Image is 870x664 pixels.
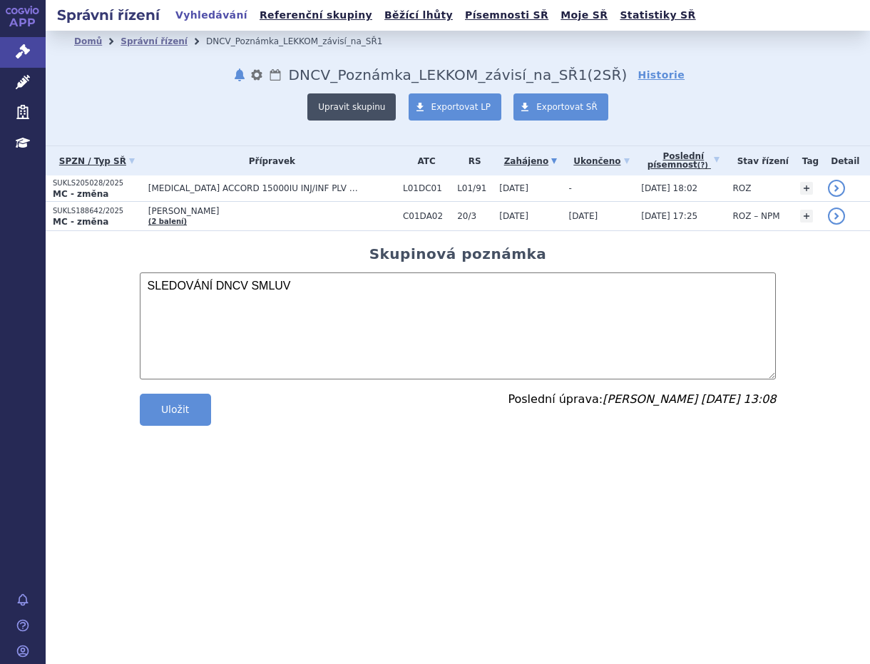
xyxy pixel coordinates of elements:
span: ( SŘ) [588,66,628,83]
a: Běžící lhůty [380,6,457,25]
abbr: (?) [697,161,708,170]
span: Exportovat SŘ [536,102,598,112]
span: [PERSON_NAME] [148,206,362,216]
span: DNCV_Poznámka_LEKKOM_závisí_na_SŘ1 [288,66,587,83]
span: ROZ [732,183,751,193]
span: [DATE] 17:25 [641,211,697,221]
a: Poslednípísemnost(?) [641,146,725,175]
button: Upravit skupinu [307,93,396,121]
a: Exportovat SŘ [513,93,608,121]
strong: MC - změna [53,217,108,227]
span: - [569,183,572,193]
a: Exportovat LP [409,93,502,121]
span: [PERSON_NAME] [603,392,697,406]
a: Moje SŘ [556,6,612,25]
a: Domů [74,36,102,46]
span: 2 [593,66,603,83]
a: Zahájeno [499,151,561,171]
li: DNCV_Poznámka_LEKKOM_závisí_na_SŘ1 [206,31,401,52]
span: [DATE] 13:08 [701,392,776,406]
span: [MEDICAL_DATA] ACCORD 15000IU INJ/INF PLV SOL 1 [148,183,362,193]
p: Poslední úprava: [508,394,776,405]
a: SPZN / Typ SŘ [53,151,141,171]
span: L01DC01 [403,183,450,193]
span: [DATE] 18:02 [641,183,697,193]
span: Exportovat LP [431,102,491,112]
h2: Správní řízení [46,5,171,25]
button: notifikace [232,66,247,83]
strong: MC - změna [53,189,108,199]
a: Historie [638,68,685,82]
a: Vyhledávání [171,6,252,25]
span: 20/3 [457,211,492,221]
th: RS [450,146,492,175]
a: (2 balení) [148,218,187,225]
th: Přípravek [141,146,396,175]
h2: Skupinová poznámka [369,245,547,262]
button: nastavení [250,66,264,83]
a: Ukončeno [569,151,635,171]
button: Uložit [140,394,211,426]
a: Správní řízení [121,36,188,46]
th: Detail [821,146,870,175]
span: L01/91 [457,183,492,193]
th: ATC [396,146,450,175]
a: detail [828,208,845,225]
span: [DATE] [569,211,598,221]
a: Lhůty [268,66,282,83]
a: + [800,210,813,223]
a: Písemnosti SŘ [461,6,553,25]
a: Statistiky SŘ [615,6,700,25]
textarea: SLEDOVÁNÍ DNCV SMLUV [140,272,777,379]
a: detail [828,180,845,197]
p: SUKLS188642/2025 [53,206,141,216]
th: Tag [793,146,820,175]
span: [DATE] [499,183,528,193]
span: [DATE] [499,211,528,221]
a: Referenční skupiny [255,6,377,25]
span: ROZ – NPM [732,211,779,221]
p: SUKLS205028/2025 [53,178,141,188]
th: Stav řízení [725,146,793,175]
span: C01DA02 [403,211,450,221]
a: + [800,182,813,195]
